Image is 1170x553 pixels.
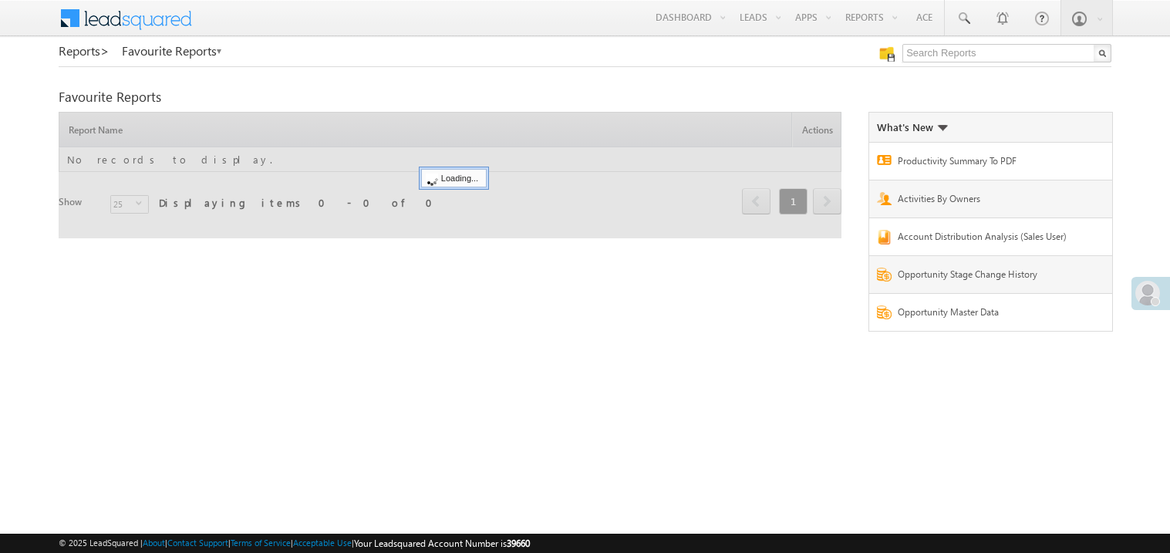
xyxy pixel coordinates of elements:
[59,90,1111,104] div: Favourite Reports
[59,44,110,58] a: Reports>
[877,230,892,244] img: Report
[877,305,892,319] img: Report
[898,268,1078,285] a: Opportunity Stage Change History
[898,230,1078,248] a: Account Distribution Analysis (Sales User)
[354,538,530,549] span: Your Leadsquared Account Number is
[879,46,895,62] img: Manage all your saved reports!
[898,305,1078,323] a: Opportunity Master Data
[507,538,530,549] span: 39660
[877,155,892,165] img: Report
[937,125,948,131] img: What's new
[877,268,892,282] img: Report
[877,192,892,205] img: Report
[293,538,352,548] a: Acceptable Use
[122,44,223,58] a: Favourite Reports
[100,42,110,59] span: >
[898,192,1078,210] a: Activities By Owners
[898,154,1078,172] a: Productivity Summary To PDF
[877,120,948,134] div: What's New
[421,169,487,187] div: Loading...
[143,538,165,548] a: About
[902,44,1111,62] input: Search Reports
[59,536,530,551] span: © 2025 LeadSquared | | | | |
[231,538,291,548] a: Terms of Service
[167,538,228,548] a: Contact Support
